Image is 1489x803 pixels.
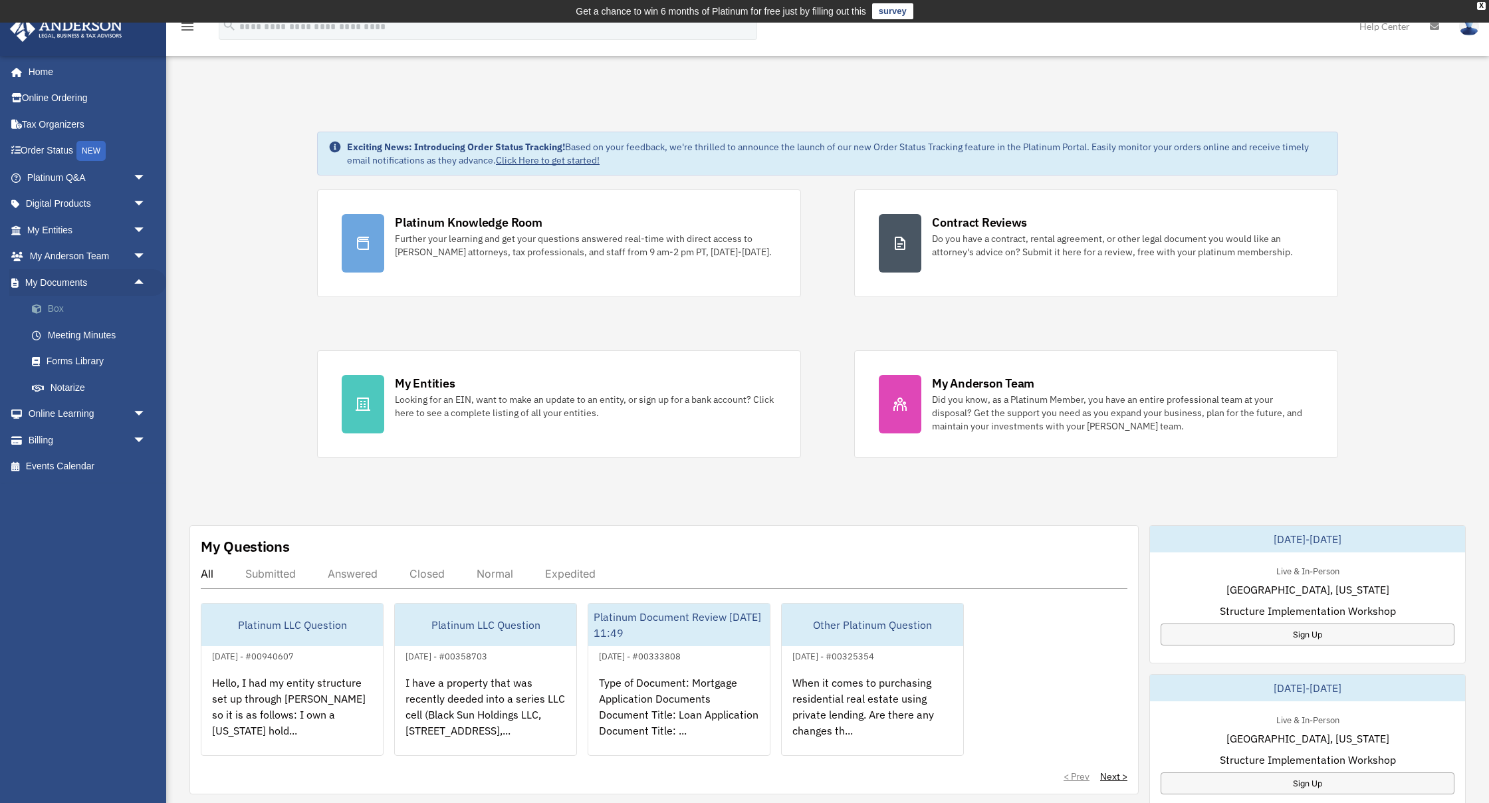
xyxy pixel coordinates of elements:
div: I have a property that was recently deeded into a series LLC cell (Black Sun Holdings LLC, [STREE... [395,664,576,768]
div: Live & In-Person [1266,712,1350,726]
strong: Exciting News: Introducing Order Status Tracking! [347,141,565,153]
div: My Questions [201,536,290,556]
div: Did you know, as a Platinum Member, you have an entire professional team at your disposal? Get th... [932,393,1314,433]
span: arrow_drop_down [133,243,160,271]
a: My Anderson Team Did you know, as a Platinum Member, you have an entire professional team at your... [854,350,1338,458]
div: Other Platinum Question [782,604,963,646]
div: close [1477,2,1486,10]
a: Events Calendar [9,453,166,480]
a: Online Learningarrow_drop_down [9,401,166,427]
div: Hello, I had my entity structure set up through [PERSON_NAME] so it is as follows: I own a [US_ST... [201,664,383,768]
a: My Entities Looking for an EIN, want to make an update to an entity, or sign up for a bank accoun... [317,350,801,458]
div: Do you have a contract, rental agreement, or other legal document you would like an attorney's ad... [932,232,1314,259]
div: My Entities [395,375,455,392]
span: Structure Implementation Workshop [1220,752,1396,768]
div: Based on your feedback, we're thrilled to announce the launch of our new Order Status Tracking fe... [347,140,1327,167]
div: Submitted [245,567,296,580]
a: Contract Reviews Do you have a contract, rental agreement, or other legal document you would like... [854,189,1338,297]
a: Platinum LLC Question[DATE] - #00940607Hello, I had my entity structure set up through [PERSON_NA... [201,603,384,756]
a: Other Platinum Question[DATE] - #00325354When it comes to purchasing residential real estate usin... [781,603,964,756]
div: Looking for an EIN, want to make an update to an entity, or sign up for a bank account? Click her... [395,393,776,419]
span: arrow_drop_down [133,164,160,191]
a: My Entitiesarrow_drop_down [9,217,166,243]
a: My Anderson Teamarrow_drop_down [9,243,166,270]
a: Billingarrow_drop_down [9,427,166,453]
div: Platinum LLC Question [201,604,383,646]
div: Expedited [545,567,596,580]
div: Platinum LLC Question [395,604,576,646]
div: My Anderson Team [932,375,1034,392]
i: search [222,18,237,33]
div: Live & In-Person [1266,563,1350,577]
div: [DATE]-[DATE] [1150,526,1465,552]
span: [GEOGRAPHIC_DATA], [US_STATE] [1226,582,1389,598]
a: My Documentsarrow_drop_up [9,269,166,296]
span: Structure Implementation Workshop [1220,603,1396,619]
a: survey [872,3,913,19]
a: Platinum Q&Aarrow_drop_down [9,164,166,191]
a: Forms Library [19,348,166,375]
div: Contract Reviews [932,214,1027,231]
a: Platinum LLC Question[DATE] - #00358703I have a property that was recently deeded into a series L... [394,603,577,756]
a: Platinum Document Review [DATE] 11:49[DATE] - #00333808Type of Document: Mortgage Application Doc... [588,603,770,756]
img: Anderson Advisors Platinum Portal [6,16,126,42]
div: [DATE] - #00325354 [782,648,885,662]
span: [GEOGRAPHIC_DATA], [US_STATE] [1226,731,1389,746]
a: Notarize [19,374,166,401]
span: arrow_drop_down [133,401,160,428]
a: Home [9,58,160,85]
a: menu [179,23,195,35]
a: Digital Productsarrow_drop_down [9,191,166,217]
a: Online Ordering [9,85,166,112]
a: Platinum Knowledge Room Further your learning and get your questions answered real-time with dire... [317,189,801,297]
span: arrow_drop_down [133,427,160,454]
span: arrow_drop_up [133,269,160,296]
a: Box [19,296,166,322]
span: arrow_drop_down [133,217,160,244]
a: Tax Organizers [9,111,166,138]
div: Type of Document: Mortgage Application Documents Document Title: Loan Application Document Title:... [588,664,770,768]
a: Meeting Minutes [19,322,166,348]
img: User Pic [1459,17,1479,36]
a: Sign Up [1161,772,1454,794]
a: Order StatusNEW [9,138,166,165]
div: Normal [477,567,513,580]
div: Answered [328,567,378,580]
div: When it comes to purchasing residential real estate using private lending. Are there any changes ... [782,664,963,768]
div: Platinum Document Review [DATE] 11:49 [588,604,770,646]
div: Closed [409,567,445,580]
div: Get a chance to win 6 months of Platinum for free just by filling out this [576,3,866,19]
a: Sign Up [1161,624,1454,645]
div: Platinum Knowledge Room [395,214,542,231]
div: [DATE]-[DATE] [1150,675,1465,701]
a: Next > [1100,770,1127,783]
i: menu [179,19,195,35]
div: All [201,567,213,580]
a: Click Here to get started! [496,154,600,166]
div: NEW [76,141,106,161]
span: arrow_drop_down [133,191,160,218]
div: [DATE] - #00333808 [588,648,691,662]
div: [DATE] - #00358703 [395,648,498,662]
div: [DATE] - #00940607 [201,648,304,662]
div: Further your learning and get your questions answered real-time with direct access to [PERSON_NAM... [395,232,776,259]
